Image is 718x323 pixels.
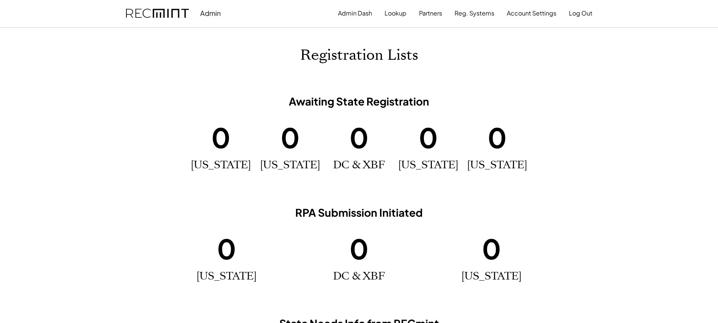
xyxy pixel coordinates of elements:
[280,120,300,155] h1: 0
[191,159,251,172] h2: [US_STATE]
[200,9,221,17] div: Admin
[333,270,385,283] h2: DC & XBF
[482,231,501,266] h1: 0
[189,95,530,108] h3: Awaiting State Registration
[189,206,530,219] h3: RPA Submission Initiated
[398,159,458,172] h2: [US_STATE]
[487,120,507,155] h1: 0
[349,231,369,266] h1: 0
[461,270,522,283] h2: [US_STATE]
[455,6,494,21] button: Reg. Systems
[349,120,369,155] h1: 0
[217,231,236,266] h1: 0
[569,6,592,21] button: Log Out
[419,120,438,155] h1: 0
[300,47,418,64] h1: Registration Lists
[385,6,407,21] button: Lookup
[126,9,189,18] img: recmint-logotype%403x.png
[467,159,527,172] h2: [US_STATE]
[507,6,556,21] button: Account Settings
[211,120,231,155] h1: 0
[333,159,385,172] h2: DC & XBF
[196,270,257,283] h2: [US_STATE]
[338,6,372,21] button: Admin Dash
[419,6,442,21] button: Partners
[260,159,320,172] h2: [US_STATE]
